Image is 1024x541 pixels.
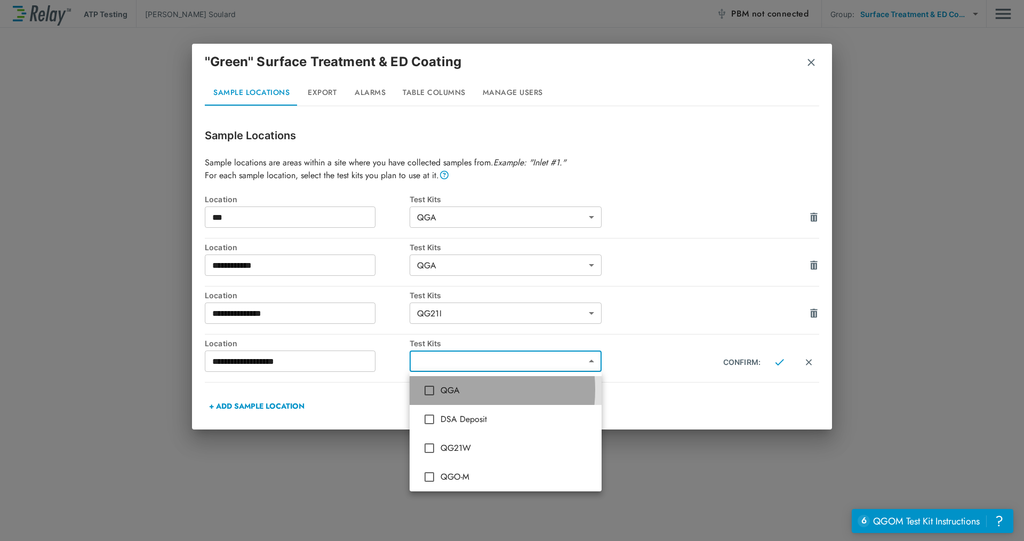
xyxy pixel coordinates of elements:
span: QG21W [441,442,593,455]
iframe: Resource center [852,509,1013,533]
span: QGO-M [441,471,593,483]
span: QGA [441,384,593,397]
span: DSA Deposit [441,413,593,426]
